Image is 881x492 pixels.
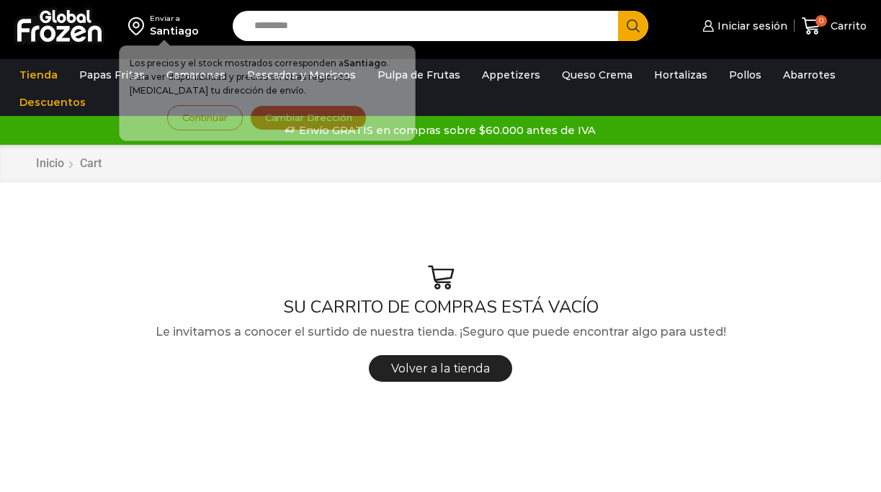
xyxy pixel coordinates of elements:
a: Pulpa de Frutas [370,61,468,89]
p: Le invitamos a conocer el surtido de nuestra tienda. ¡Seguro que puede encontrar algo para usted! [25,323,856,341]
img: address-field-icon.svg [128,14,150,38]
button: Cambiar Dirección [250,105,367,130]
span: Iniciar sesión [714,19,787,33]
strong: Santiago [344,58,387,68]
button: Continuar [167,105,243,130]
a: Iniciar sesión [699,12,787,40]
a: Descuentos [12,89,93,116]
a: Tienda [12,61,65,89]
a: Queso Crema [555,61,640,89]
span: Volver a la tienda [391,362,490,375]
p: Los precios y el stock mostrados corresponden a . Para ver disponibilidad y precios en otras regi... [130,56,405,98]
button: Search button [618,11,648,41]
a: 0 Carrito [802,9,867,43]
span: Carrito [827,19,867,33]
span: 0 [815,15,827,27]
a: Pollos [722,61,769,89]
a: Appetizers [475,61,547,89]
div: Santiago [150,24,199,38]
a: Hortalizas [647,61,715,89]
a: Inicio [35,156,65,172]
span: Cart [80,156,102,170]
a: Papas Fritas [72,61,152,89]
a: Abarrotes [776,61,843,89]
h1: SU CARRITO DE COMPRAS ESTÁ VACÍO [25,297,856,318]
div: Enviar a [150,14,199,24]
a: Volver a la tienda [369,355,512,382]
